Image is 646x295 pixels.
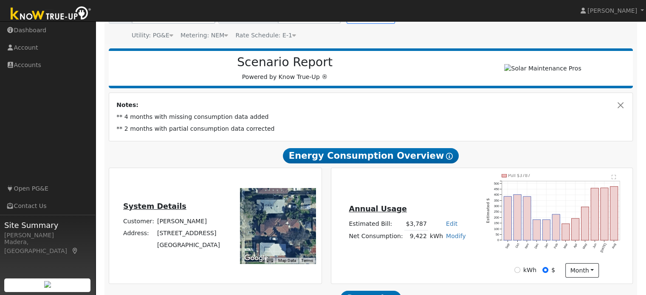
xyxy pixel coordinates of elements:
[121,215,155,227] td: Customer:
[497,238,499,242] text: 0
[404,218,428,230] td: $3,787
[347,230,404,242] td: Net Consumption:
[563,242,569,249] text: Mar
[446,153,453,160] i: Show Help
[181,31,228,40] div: Metering: NEM
[505,243,511,250] text: Sep
[542,267,548,273] input: $
[155,227,221,239] td: [STREET_ADDRESS]
[553,214,560,240] rect: onclick=""
[508,173,530,178] text: Pull $3787
[543,219,550,240] rect: onclick=""
[494,181,499,185] text: 500
[4,231,91,240] div: [PERSON_NAME]
[616,101,625,110] button: Close
[600,243,608,253] text: [DATE]
[446,220,457,227] a: Edit
[515,243,520,249] text: Oct
[155,239,221,251] td: [GEOGRAPHIC_DATA]
[523,197,531,241] rect: onclick=""
[278,258,296,264] button: Map Data
[494,193,499,197] text: 400
[494,227,499,231] text: 100
[551,266,555,275] label: $
[486,198,491,223] text: Estimated $
[524,242,530,249] text: Nov
[534,242,540,249] text: Dec
[71,247,79,254] a: Map
[347,218,404,230] td: Estimated Bill:
[573,242,578,249] text: Apr
[544,243,549,249] text: Jan
[494,216,499,219] text: 200
[404,230,428,242] td: 9,422
[611,186,618,240] rect: onclick=""
[494,210,499,214] text: 250
[4,219,91,231] span: Site Summary
[117,55,452,70] h2: Scenario Report
[494,204,499,208] text: 300
[115,123,627,135] td: ** 2 months with partial consumption data corrected
[113,55,457,81] div: Powered by Know True-Up ®
[132,31,173,40] div: Utility: PG&E
[6,5,96,24] img: Know True-Up
[123,202,186,211] u: System Details
[592,243,598,249] text: Jun
[4,238,91,256] div: Madera, [GEOGRAPHIC_DATA]
[494,187,499,191] text: 450
[494,198,499,202] text: 350
[155,215,221,227] td: [PERSON_NAME]
[242,253,270,264] img: Google
[504,64,581,73] img: Solar Maintenance Pros
[601,188,609,240] rect: onclick=""
[115,111,627,123] td: ** 4 months with missing consumption data added
[496,233,499,236] text: 50
[44,281,51,288] img: retrieve
[582,242,588,250] text: May
[283,148,459,163] span: Energy Consumption Overview
[562,224,570,240] rect: onclick=""
[612,174,617,180] text: 
[572,219,579,240] rect: onclick=""
[121,227,155,239] td: Address:
[513,194,521,240] rect: onclick=""
[581,207,589,240] rect: onclick=""
[533,219,541,240] rect: onclick=""
[267,258,273,264] button: Keyboard shortcuts
[612,243,618,250] text: Aug
[235,32,296,39] span: Alias: E1
[428,230,444,242] td: kWh
[565,263,599,278] button: month
[553,243,559,249] text: Feb
[242,253,270,264] a: Open this area in Google Maps (opens a new window)
[494,221,499,225] text: 150
[116,101,138,108] strong: Notes:
[301,258,313,263] a: Terms (opens in new tab)
[523,266,536,275] label: kWh
[514,267,520,273] input: kWh
[446,233,466,239] a: Modify
[591,188,599,240] rect: onclick=""
[504,196,511,240] rect: onclick=""
[349,205,406,213] u: Annual Usage
[587,7,637,14] span: [PERSON_NAME]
